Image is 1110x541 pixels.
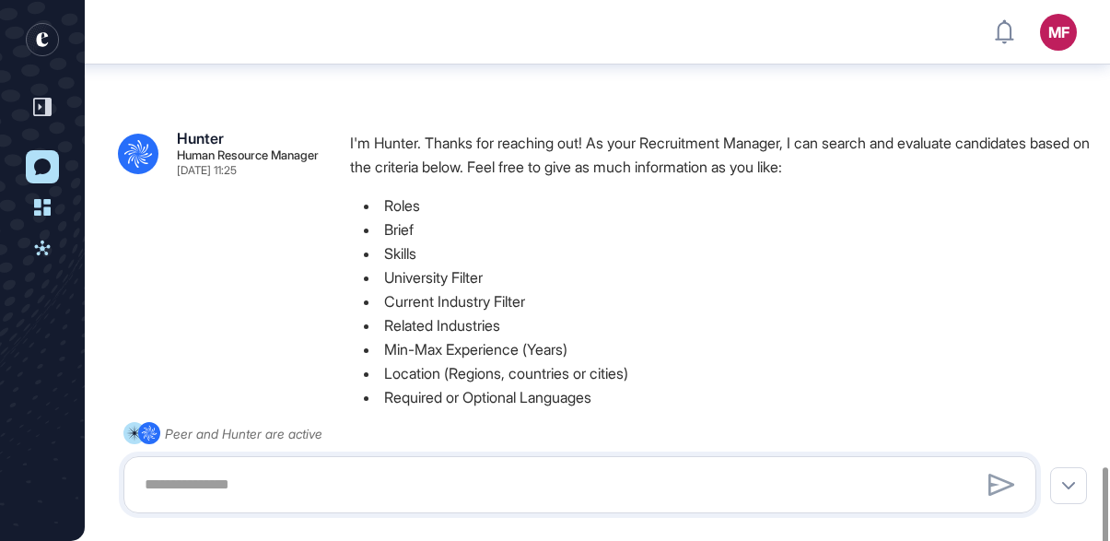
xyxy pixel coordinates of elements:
[350,131,1092,179] p: I'm Hunter. Thanks for reaching out! As your Recruitment Manager, I can search and evaluate candi...
[177,131,224,146] div: Hunter
[350,337,1092,361] li: Min-Max Experience (Years)
[1040,14,1077,51] button: MF
[350,218,1092,241] li: Brief
[350,385,1092,409] li: Required or Optional Languages
[177,149,319,161] div: Human Resource Manager
[350,361,1092,385] li: Location (Regions, countries or cities)
[165,422,322,445] div: Peer and Hunter are active
[350,409,1092,433] li: Past or Current Companies
[350,265,1092,289] li: University Filter
[177,165,237,176] div: [DATE] 11:25
[350,289,1092,313] li: Current Industry Filter
[350,241,1092,265] li: Skills
[350,313,1092,337] li: Related Industries
[350,194,1092,218] li: Roles
[26,23,59,56] div: entrapeer-logo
